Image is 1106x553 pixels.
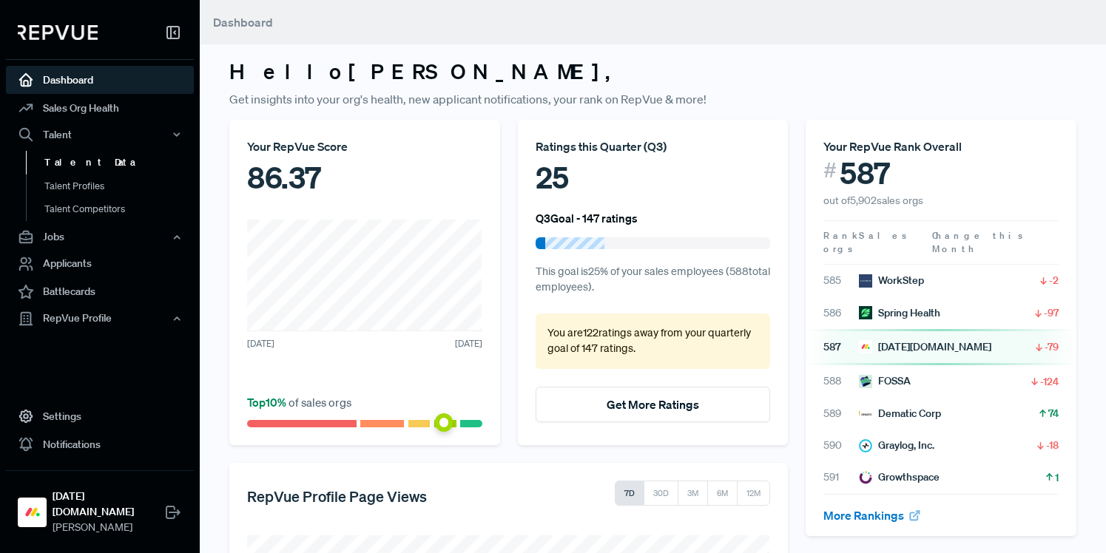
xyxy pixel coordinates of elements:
img: Spring Health [859,306,872,319]
span: 1 [1055,470,1059,485]
button: RepVue Profile [6,306,194,331]
a: monday.com[DATE][DOMAIN_NAME][PERSON_NAME] [6,470,194,541]
button: 6M [707,481,738,506]
strong: [DATE][DOMAIN_NAME] [53,489,164,520]
span: Sales orgs [823,229,909,255]
span: # [823,155,837,186]
span: -2 [1049,273,1059,288]
span: Your RepVue Rank Overall [823,139,962,154]
div: Dematic Corp [859,406,941,421]
div: Graylog, Inc. [859,438,934,453]
div: Ratings this Quarter ( Q3 ) [536,138,771,155]
span: of sales orgs [247,395,351,410]
div: Your RepVue Score [247,138,482,155]
p: You are 122 ratings away from your quarterly goal of 147 ratings . [547,325,759,357]
div: 86.37 [247,155,482,200]
h6: Q3 Goal - 147 ratings [536,211,638,225]
span: out of 5,902 sales orgs [823,194,923,207]
span: 585 [823,273,859,288]
button: 12M [737,481,770,506]
a: More Rankings [823,508,921,523]
span: 591 [823,469,859,485]
button: Jobs [6,225,194,250]
button: Get More Ratings [536,387,771,422]
p: This goal is 25 % of your sales employees ( 588 total employees). [536,264,771,296]
span: -79 [1045,339,1059,354]
span: 587 [823,339,859,355]
a: Notifications [6,430,194,458]
p: Get insights into your org's health, new applicant notifications, your rank on RepVue & more! [229,90,1076,108]
img: WorkStep [859,274,872,288]
span: -97 [1044,305,1059,320]
span: [DATE] [247,337,274,350]
div: WorkStep [859,273,924,288]
img: Dematic Corp [859,407,872,420]
button: 7D [615,481,644,506]
a: Sales Org Health [6,94,194,122]
div: [DATE][DOMAIN_NAME] [859,339,991,355]
span: Rank [823,229,859,242]
div: Growthspace [859,469,940,485]
span: -18 [1046,438,1059,452]
button: 30D [644,481,678,506]
a: Talent Competitors [26,197,214,221]
a: Applicants [6,250,194,278]
span: 588 [823,373,859,389]
span: 74 [1048,406,1059,421]
img: monday.com [21,501,44,524]
button: Talent [6,122,194,147]
a: Settings [6,402,194,430]
span: -124 [1040,374,1059,389]
div: Spring Health [859,305,940,321]
span: Change this Month [932,229,1025,255]
a: Battlecards [6,278,194,306]
span: Top 10 % [247,395,289,410]
img: monday.com [859,340,872,353]
div: FOSSA [859,373,911,389]
img: Growthspace [859,471,872,484]
img: FOSSA [859,375,872,388]
button: 3M [678,481,708,506]
a: Talent Profiles [26,174,214,198]
span: 590 [823,438,859,453]
img: RepVue [18,25,98,40]
a: Talent Data [26,151,214,174]
img: Graylog, Inc. [859,439,872,452]
h5: RepVue Profile Page Views [247,487,427,505]
span: 586 [823,305,859,321]
a: Dashboard [6,66,194,94]
div: 25 [536,155,771,200]
span: 587 [840,155,890,191]
span: [PERSON_NAME] [53,520,164,535]
span: 589 [823,406,859,421]
span: Dashboard [213,15,273,30]
h3: Hello [PERSON_NAME] , [229,59,1076,84]
span: [DATE] [455,337,482,350]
